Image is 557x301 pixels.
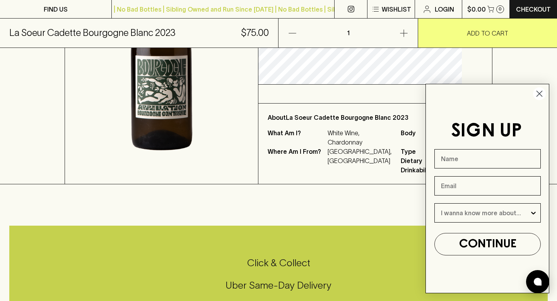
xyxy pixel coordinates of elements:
span: Dietary [401,156,459,165]
p: 1 [339,19,357,48]
input: Email [434,176,541,196]
p: About La Soeur Cadette Bourgogne Blanc 2023 [268,113,483,122]
button: Show Options [530,204,537,222]
img: bubble-icon [534,278,542,286]
p: White Wine, Chardonnay [328,128,391,147]
h5: Uber Same-Day Delivery [9,279,548,292]
p: FIND US [44,5,68,14]
p: Login [435,5,454,14]
input: I wanna know more about... [441,204,530,222]
p: Where Am I From? [268,147,326,165]
span: Drinkability [401,165,459,175]
p: ADD TO CART [467,29,508,38]
span: Type [401,147,459,156]
input: Name [434,149,541,168]
div: FLYOUT Form [418,76,557,301]
p: [GEOGRAPHIC_DATA], [GEOGRAPHIC_DATA] [328,147,391,165]
p: Checkout [516,5,551,14]
button: ADD TO CART [418,19,557,48]
span: SIGN UP [451,122,522,140]
p: Wishlist [382,5,411,14]
button: CONTINUE [434,233,541,255]
p: $0.00 [467,5,486,14]
button: Close dialog [533,87,546,100]
p: What Am I? [268,128,326,147]
h5: La Soeur Cadette Bourgogne Blanc 2023 [9,27,176,39]
h5: Click & Collect [9,257,548,269]
h5: $75.00 [241,27,269,39]
span: Body [401,128,459,147]
p: 0 [499,7,502,11]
